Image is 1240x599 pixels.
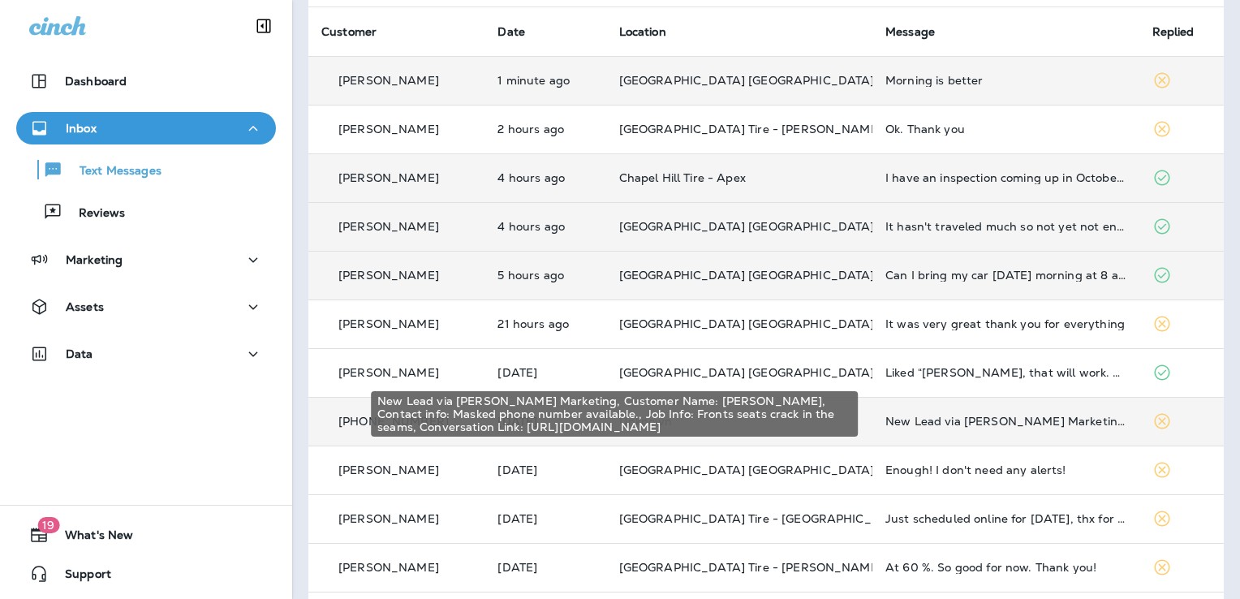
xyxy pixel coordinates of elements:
[619,24,666,39] span: Location
[885,220,1126,233] div: It hasn't traveled much so not yet not enough mileage but thanks
[885,415,1126,428] div: New Lead via Merrick Marketing, Customer Name: Wendy Shelton, Contact info: Masked phone number a...
[338,220,439,233] p: [PERSON_NAME]
[338,269,439,282] p: [PERSON_NAME]
[49,528,133,548] span: What's New
[885,366,1126,379] div: Liked “Tim, that will work. We will see you tomorrow at our location at 203 West Main Street in C...
[885,463,1126,476] div: Enough! I don't need any alerts!
[371,391,858,437] div: New Lead via [PERSON_NAME] Marketing, Customer Name: [PERSON_NAME], Contact info: Masked phone nu...
[1152,24,1195,39] span: Replied
[16,519,276,551] button: 19What's New
[338,366,439,379] p: [PERSON_NAME]
[338,463,439,476] p: [PERSON_NAME]
[619,122,1009,136] span: [GEOGRAPHIC_DATA] Tire - [PERSON_NAME][GEOGRAPHIC_DATA]
[66,253,123,266] p: Marketing
[65,75,127,88] p: Dashboard
[338,317,439,330] p: [PERSON_NAME]
[885,269,1126,282] div: Can I bring my car Friday morning at 8 am?
[241,10,286,42] button: Collapse Sidebar
[338,171,439,184] p: [PERSON_NAME]
[619,170,746,185] span: Chapel Hill Tire - Apex
[338,561,439,574] p: [PERSON_NAME]
[619,219,875,234] span: [GEOGRAPHIC_DATA] [GEOGRAPHIC_DATA]
[497,269,592,282] p: Sep 3, 2025 10:05 AM
[885,512,1126,525] div: Just scheduled online for Wednesday, thx for the reminder
[16,291,276,323] button: Assets
[16,243,276,276] button: Marketing
[885,317,1126,330] div: It was very great thank you for everything
[66,347,93,360] p: Data
[497,561,592,574] p: Sep 1, 2025 12:36 PM
[497,24,525,39] span: Date
[66,300,104,313] p: Assets
[885,74,1126,87] div: Morning is better
[16,112,276,144] button: Inbox
[63,164,161,179] p: Text Messages
[338,123,439,136] p: [PERSON_NAME]
[619,511,911,526] span: [GEOGRAPHIC_DATA] Tire - [GEOGRAPHIC_DATA].
[885,123,1126,136] div: Ok. Thank you
[16,338,276,370] button: Data
[16,65,276,97] button: Dashboard
[619,365,1014,380] span: [GEOGRAPHIC_DATA] [GEOGRAPHIC_DATA] - [GEOGRAPHIC_DATA]
[338,415,449,428] p: [PHONE_NUMBER]
[619,317,875,331] span: [GEOGRAPHIC_DATA] [GEOGRAPHIC_DATA]
[66,122,97,135] p: Inbox
[16,558,276,590] button: Support
[16,153,276,187] button: Text Messages
[497,512,592,525] p: Sep 1, 2025 07:29 PM
[885,24,935,39] span: Message
[338,512,439,525] p: [PERSON_NAME]
[338,74,439,87] p: [PERSON_NAME]
[37,517,59,533] span: 19
[619,268,975,282] span: [GEOGRAPHIC_DATA] [GEOGRAPHIC_DATA][PERSON_NAME]
[49,567,111,587] span: Support
[497,366,592,379] p: Sep 2, 2025 03:55 PM
[497,123,592,136] p: Sep 3, 2025 01:06 PM
[497,317,592,330] p: Sep 2, 2025 06:02 PM
[62,206,125,222] p: Reviews
[497,463,592,476] p: Sep 2, 2025 11:59 AM
[619,560,1009,575] span: [GEOGRAPHIC_DATA] Tire - [PERSON_NAME][GEOGRAPHIC_DATA]
[619,463,875,477] span: [GEOGRAPHIC_DATA] [GEOGRAPHIC_DATA]
[16,195,276,229] button: Reviews
[885,171,1126,184] div: I have an inspection coming up in October, so I will schedule the oil change when I do the inspec...
[497,220,592,233] p: Sep 3, 2025 11:22 AM
[321,24,377,39] span: Customer
[497,74,592,87] p: Sep 3, 2025 03:54 PM
[497,171,592,184] p: Sep 3, 2025 11:22 AM
[885,561,1126,574] div: At 60 %. So good for now. Thank you!
[619,73,975,88] span: [GEOGRAPHIC_DATA] [GEOGRAPHIC_DATA][PERSON_NAME]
